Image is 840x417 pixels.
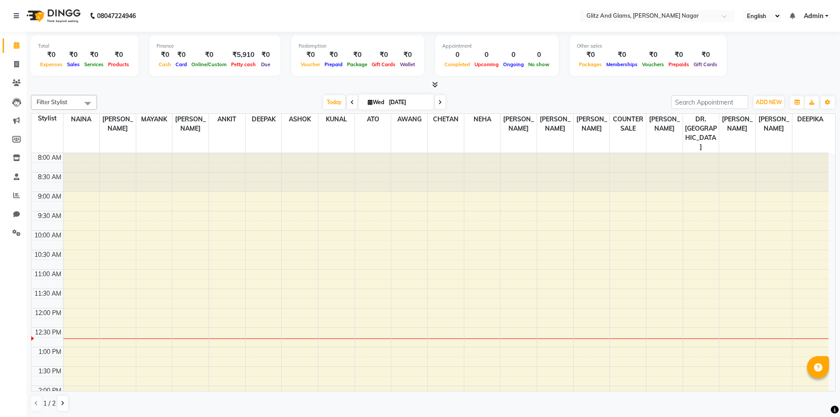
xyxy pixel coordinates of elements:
span: [PERSON_NAME] [100,114,136,134]
div: 0 [442,50,472,60]
span: Admin [804,11,823,21]
span: DEEPIKA [792,114,829,125]
span: ANKIT [209,114,245,125]
div: ₹0 [398,50,417,60]
span: Upcoming [472,61,501,68]
span: Voucher [299,61,322,68]
span: Gift Cards [691,61,720,68]
span: Filter Stylist [37,98,67,105]
div: 1:30 PM [37,367,63,376]
span: ADD NEW [756,99,782,105]
div: ₹0 [691,50,720,60]
div: ₹0 [38,50,65,60]
span: NAINA [63,114,100,125]
span: NEHA [464,114,500,125]
span: Memberships [604,61,640,68]
div: 1:00 PM [37,347,63,357]
span: No show [526,61,552,68]
span: Cash [157,61,173,68]
span: Vouchers [640,61,666,68]
span: Wed [366,99,386,105]
span: [PERSON_NAME] [500,114,537,134]
input: Search Appointment [671,95,748,109]
div: ₹0 [189,50,229,60]
div: 8:00 AM [36,153,63,162]
div: ₹0 [322,50,345,60]
span: COUNTER SALE [610,114,646,134]
span: Package [345,61,370,68]
iframe: chat widget [803,382,831,408]
span: ATO [355,114,391,125]
span: [PERSON_NAME] [646,114,683,134]
div: Finance [157,42,273,50]
div: 8:30 AM [36,173,63,182]
span: Services [82,61,106,68]
span: Today [323,95,345,109]
span: CHETAN [428,114,464,125]
div: 9:30 AM [36,211,63,221]
div: ₹0 [65,50,82,60]
div: ₹0 [577,50,604,60]
div: ₹0 [345,50,370,60]
div: ₹0 [604,50,640,60]
span: [PERSON_NAME] [537,114,573,134]
div: 2:00 PM [37,386,63,395]
span: Ongoing [501,61,526,68]
span: Due [259,61,273,68]
span: Products [106,61,131,68]
img: logo [22,4,83,28]
div: ₹0 [106,50,131,60]
div: 12:00 PM [33,308,63,318]
span: Petty cash [229,61,258,68]
div: Other sales [577,42,720,50]
span: Completed [442,61,472,68]
div: Appointment [442,42,552,50]
span: [PERSON_NAME] [756,114,792,134]
span: AWANG [391,114,427,125]
span: [PERSON_NAME] [719,114,755,134]
div: 9:00 AM [36,192,63,201]
span: Packages [577,61,604,68]
span: [PERSON_NAME] [574,114,610,134]
span: ASHOK [282,114,318,125]
div: ₹0 [258,50,273,60]
span: [PERSON_NAME] [172,114,209,134]
span: Card [173,61,189,68]
input: 2025-09-03 [386,96,430,109]
div: Stylist [31,114,63,123]
div: ₹5,910 [229,50,258,60]
span: KUNAL [318,114,355,125]
span: Prepaids [666,61,691,68]
span: Online/Custom [189,61,229,68]
div: Redemption [299,42,417,50]
div: ₹0 [173,50,189,60]
div: 0 [472,50,501,60]
div: ₹0 [82,50,106,60]
div: ₹0 [299,50,322,60]
b: 08047224946 [97,4,136,28]
span: MAYANK [136,114,172,125]
button: ADD NEW [754,96,784,109]
span: DR. [GEOGRAPHIC_DATA] [683,114,719,153]
div: 0 [501,50,526,60]
div: 12:30 PM [33,328,63,337]
div: 11:00 AM [33,270,63,279]
div: 10:00 AM [33,231,63,240]
div: ₹0 [666,50,691,60]
div: 0 [526,50,552,60]
div: Total [38,42,131,50]
span: DEEPAK [246,114,282,125]
span: Expenses [38,61,65,68]
span: Wallet [398,61,417,68]
div: 11:30 AM [33,289,63,298]
div: ₹0 [157,50,173,60]
div: ₹0 [370,50,398,60]
span: Gift Cards [370,61,398,68]
span: Prepaid [322,61,345,68]
div: 10:30 AM [33,250,63,259]
div: ₹0 [640,50,666,60]
span: Sales [65,61,82,68]
span: 1 / 2 [43,399,56,408]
